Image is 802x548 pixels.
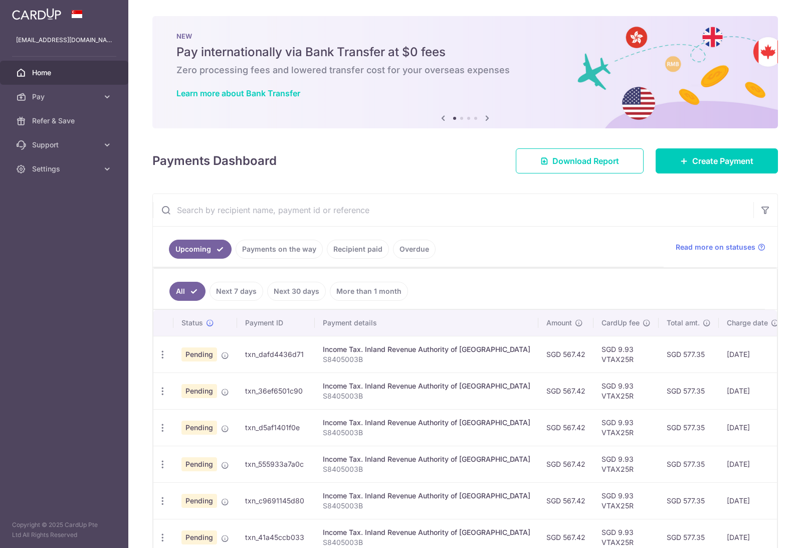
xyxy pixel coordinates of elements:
[237,482,315,519] td: txn_c9691145d80
[601,318,640,328] span: CardUp fee
[552,155,619,167] span: Download Report
[176,64,754,76] h6: Zero processing fees and lowered transfer cost for your overseas expenses
[181,384,217,398] span: Pending
[393,240,436,259] a: Overdue
[538,409,593,446] td: SGD 567.42
[16,35,112,45] p: [EMAIL_ADDRESS][DOMAIN_NAME]
[323,454,530,464] div: Income Tax. Inland Revenue Authority of [GEOGRAPHIC_DATA]
[719,409,787,446] td: [DATE]
[676,242,755,252] span: Read more on statuses
[323,418,530,428] div: Income Tax. Inland Revenue Authority of [GEOGRAPHIC_DATA]
[210,282,263,301] a: Next 7 days
[659,482,719,519] td: SGD 577.35
[323,464,530,474] p: S8405003B
[659,409,719,446] td: SGD 577.35
[659,446,719,482] td: SGD 577.35
[593,409,659,446] td: SGD 9.93 VTAX25R
[323,354,530,364] p: S8405003B
[538,446,593,482] td: SGD 567.42
[315,310,538,336] th: Payment details
[719,446,787,482] td: [DATE]
[181,530,217,544] span: Pending
[176,88,300,98] a: Learn more about Bank Transfer
[181,318,203,328] span: Status
[181,421,217,435] span: Pending
[181,457,217,471] span: Pending
[593,373,659,409] td: SGD 9.93 VTAX25R
[32,140,98,150] span: Support
[692,155,753,167] span: Create Payment
[727,318,768,328] span: Charge date
[538,373,593,409] td: SGD 567.42
[327,240,389,259] a: Recipient paid
[659,336,719,373] td: SGD 577.35
[181,347,217,361] span: Pending
[237,373,315,409] td: txn_36ef6501c90
[323,391,530,401] p: S8405003B
[32,68,98,78] span: Home
[538,336,593,373] td: SGD 567.42
[236,240,323,259] a: Payments on the way
[323,381,530,391] div: Income Tax. Inland Revenue Authority of [GEOGRAPHIC_DATA]
[169,240,232,259] a: Upcoming
[153,194,753,226] input: Search by recipient name, payment id or reference
[323,527,530,537] div: Income Tax. Inland Revenue Authority of [GEOGRAPHIC_DATA]
[593,336,659,373] td: SGD 9.93 VTAX25R
[719,482,787,519] td: [DATE]
[152,152,277,170] h4: Payments Dashboard
[538,482,593,519] td: SGD 567.42
[176,44,754,60] h5: Pay internationally via Bank Transfer at $0 fees
[237,336,315,373] td: txn_dafd4436d71
[667,318,700,328] span: Total amt.
[593,446,659,482] td: SGD 9.93 VTAX25R
[237,310,315,336] th: Payment ID
[719,336,787,373] td: [DATE]
[32,116,98,126] span: Refer & Save
[656,148,778,173] a: Create Payment
[323,428,530,438] p: S8405003B
[546,318,572,328] span: Amount
[593,482,659,519] td: SGD 9.93 VTAX25R
[237,446,315,482] td: txn_555933a7a0c
[719,373,787,409] td: [DATE]
[737,518,792,543] iframe: Opens a widget where you can find more information
[32,92,98,102] span: Pay
[176,32,754,40] p: NEW
[169,282,206,301] a: All
[516,148,644,173] a: Download Report
[323,344,530,354] div: Income Tax. Inland Revenue Authority of [GEOGRAPHIC_DATA]
[267,282,326,301] a: Next 30 days
[323,537,530,547] p: S8405003B
[237,409,315,446] td: txn_d5af1401f0e
[181,494,217,508] span: Pending
[323,501,530,511] p: S8405003B
[676,242,765,252] a: Read more on statuses
[152,16,778,128] img: Bank transfer banner
[323,491,530,501] div: Income Tax. Inland Revenue Authority of [GEOGRAPHIC_DATA]
[659,373,719,409] td: SGD 577.35
[12,8,61,20] img: CardUp
[330,282,408,301] a: More than 1 month
[32,164,98,174] span: Settings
